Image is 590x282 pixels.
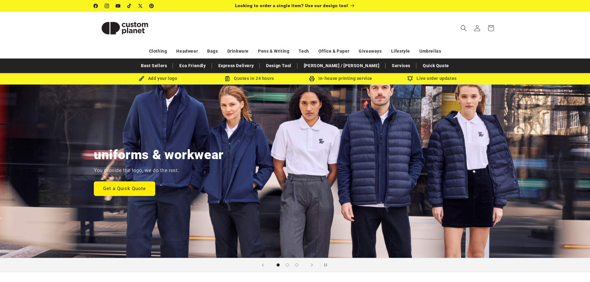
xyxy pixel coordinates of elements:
[391,46,410,57] a: Lifestyle
[235,3,348,8] span: Looking to order a single item? Use our design tool
[94,166,179,175] p: You provide the logo, we do the rest.
[94,14,156,42] img: Custom Planet
[139,76,144,81] img: Brush Icon
[283,260,292,270] button: Load slide 2 of 3
[258,46,289,57] a: Pens & Writing
[204,75,295,82] div: Quotes in 24 hours
[227,46,249,57] a: Drinkware
[256,258,270,272] button: Previous slide
[273,260,283,270] button: Load slide 1 of 3
[138,60,170,71] a: Best Sellers
[176,46,198,57] a: Headwear
[389,60,413,71] a: Services
[215,60,257,71] a: Express Delivery
[407,76,413,81] img: Order updates
[359,46,382,57] a: Giveaways
[305,258,319,272] button: Next slide
[420,60,452,71] a: Quick Quote
[321,258,334,272] button: Pause slideshow
[225,76,230,81] img: Order Updates Icon
[318,46,349,57] a: Office & Paper
[419,46,441,57] a: Umbrellas
[112,75,204,82] div: Add your logo
[91,12,158,44] a: Custom Planet
[292,260,301,270] button: Load slide 3 of 3
[299,46,309,57] a: Tech
[263,60,295,71] a: Design Tool
[94,146,224,163] h2: uniforms & workwear
[149,46,167,57] a: Clothing
[295,75,387,82] div: In-house printing service
[94,181,155,196] a: Get a Quick Quote
[387,75,478,82] div: Live order updates
[309,76,315,81] img: In-house printing
[457,21,470,35] summary: Search
[176,60,209,71] a: Eco Friendly
[207,46,218,57] a: Bags
[301,60,382,71] a: [PERSON_NAME] / [PERSON_NAME]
